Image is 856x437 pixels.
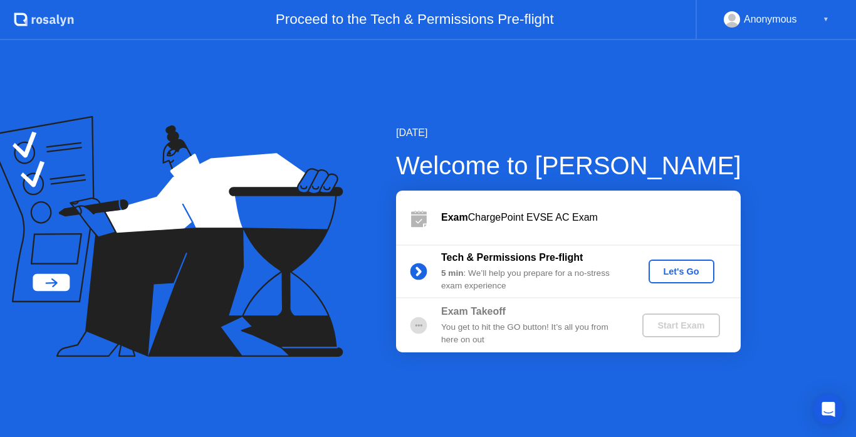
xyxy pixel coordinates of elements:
[441,267,622,293] div: : We’ll help you prepare for a no-stress exam experience
[441,210,741,225] div: ChargePoint EVSE AC Exam
[441,321,622,347] div: You get to hit the GO button! It’s all you from here on out
[441,252,583,263] b: Tech & Permissions Pre-flight
[642,313,719,337] button: Start Exam
[823,11,829,28] div: ▼
[744,11,797,28] div: Anonymous
[649,260,714,283] button: Let's Go
[396,147,741,184] div: Welcome to [PERSON_NAME]
[654,266,709,276] div: Let's Go
[441,268,464,278] b: 5 min
[396,125,741,140] div: [DATE]
[813,394,843,424] div: Open Intercom Messenger
[441,306,506,317] b: Exam Takeoff
[647,320,714,330] div: Start Exam
[441,212,468,223] b: Exam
